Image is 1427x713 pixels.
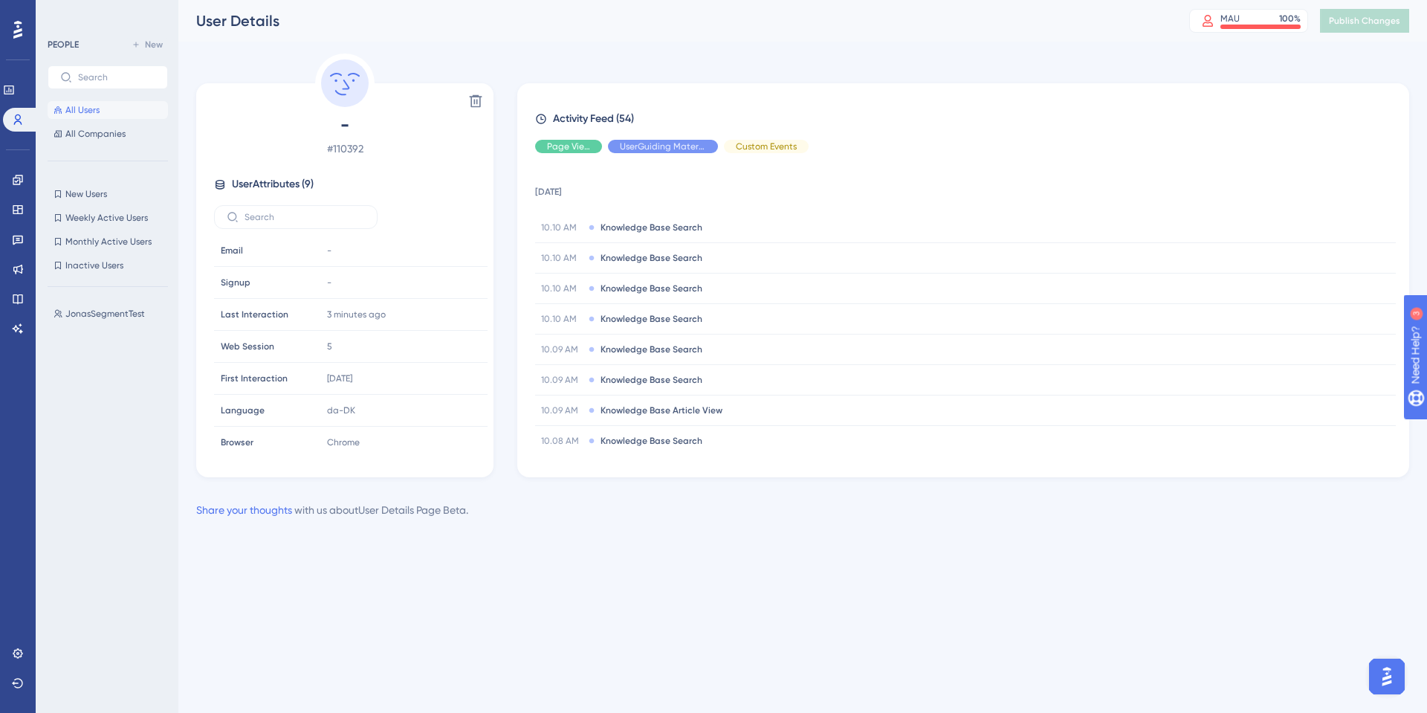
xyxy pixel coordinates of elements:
a: Share your thoughts [196,504,292,516]
span: UserGuiding Material [620,141,706,152]
span: First Interaction [221,372,288,384]
span: - [327,277,331,288]
span: Last Interaction [221,309,288,320]
span: Signup [221,277,250,288]
span: da-DK [327,404,355,416]
div: 100 % [1279,13,1301,25]
span: User Attributes ( 9 ) [232,175,314,193]
time: 3 minutes ago [327,309,386,320]
input: Search [78,72,155,83]
button: New Users [48,185,168,203]
span: Browser [221,436,253,448]
iframe: UserGuiding AI Assistant Launcher [1365,654,1409,699]
span: Knowledge Base Search [601,343,702,355]
span: Language [221,404,265,416]
span: Web Session [221,341,274,352]
span: New Users [65,188,107,200]
span: 10.09 AM [541,343,583,355]
span: JonasSegmentTest [65,308,145,320]
button: Monthly Active Users [48,233,168,251]
div: 3 [103,7,108,19]
span: New [145,39,163,51]
span: Knowledge Base Search [601,222,702,233]
time: [DATE] [327,373,352,384]
span: Knowledge Base Search [601,252,702,264]
td: [DATE] [535,165,1396,213]
span: Weekly Active Users [65,212,148,224]
button: Publish Changes [1320,9,1409,33]
span: Knowledge Base Search [601,374,702,386]
span: 10.10 AM [541,252,583,264]
span: 10.08 AM [541,435,583,447]
span: Knowledge Base Article View [601,404,722,416]
div: with us about User Details Page Beta . [196,501,468,519]
span: Chrome [327,436,360,448]
div: User Details [196,10,1152,31]
span: All Users [65,104,100,116]
span: Inactive Users [65,259,123,271]
span: Need Help? [35,4,93,22]
input: Search [245,212,365,222]
span: All Companies [65,128,126,140]
button: All Users [48,101,168,119]
span: Monthly Active Users [65,236,152,248]
div: MAU [1220,13,1240,25]
span: Knowledge Base Search [601,313,702,325]
button: Weekly Active Users [48,209,168,227]
span: 10.10 AM [541,222,583,233]
span: 10.09 AM [541,404,583,416]
span: 10.09 AM [541,374,583,386]
div: PEOPLE [48,39,79,51]
span: Email [221,245,243,257]
span: Activity Feed (54) [553,110,634,128]
span: - [214,113,476,137]
span: Knowledge Base Search [601,283,702,294]
span: Page View [547,141,590,152]
span: Custom Events [736,141,797,152]
span: - [327,245,331,257]
span: 10.10 AM [541,283,583,294]
button: Inactive Users [48,257,168,274]
span: Publish Changes [1329,15,1400,27]
span: Knowledge Base Search [601,435,702,447]
span: 10.10 AM [541,313,583,325]
span: # 110392 [214,140,476,158]
button: New [126,36,168,54]
button: JonasSegmentTest [48,305,177,323]
button: All Companies [48,125,168,143]
span: 5 [327,341,332,352]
